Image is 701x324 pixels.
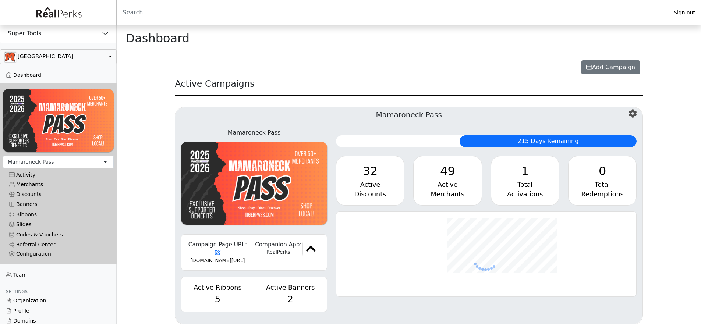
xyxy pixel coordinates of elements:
[574,189,630,199] div: Redemptions
[3,189,114,199] a: Discounts
[3,179,114,189] a: Merchants
[0,24,116,43] button: Super Tools
[342,189,398,199] div: Discounts
[413,156,482,206] a: 49 Active Merchants
[254,241,303,249] div: Companion App:
[568,156,637,206] a: 0 Total Redemptions
[419,162,475,180] div: 49
[259,283,322,306] a: Active Banners 2
[491,156,559,206] a: 1 Total Activations
[3,210,114,220] a: Ribbons
[419,180,475,189] div: Active
[3,240,114,250] a: Referral Center
[497,189,553,199] div: Activations
[259,283,322,292] div: Active Banners
[8,158,54,166] div: Mamaroneck Pass
[32,4,85,21] img: real_perks_logo-01.svg
[574,180,630,189] div: Total
[497,162,553,180] div: 1
[186,293,249,306] div: 5
[342,162,398,180] div: 32
[175,107,642,122] h5: Mamaroneck Pass
[460,135,637,147] div: 215 Days Remaining
[190,258,245,263] a: [DOMAIN_NAME][URL]
[186,283,249,292] div: Active Ribbons
[117,4,668,21] input: Search
[9,172,108,178] div: Activity
[181,128,327,137] div: Mamaroneck Pass
[9,251,108,257] div: Configuration
[6,289,28,294] span: Settings
[581,60,640,74] button: Add Campaign
[126,31,190,45] h1: Dashboard
[5,52,16,62] img: 0SBPtshqTvrgEtdEgrWk70gKnUHZpYRm94MZ5hDb.png
[181,142,327,225] img: UvwXJMpi3zTF1NL6z0MrguGCGojMqrs78ysOqfof.png
[175,77,643,96] div: Active Campaigns
[186,241,249,257] div: Campaign Page URL:
[497,180,553,189] div: Total
[668,8,701,18] a: Sign out
[342,180,398,189] div: Active
[3,89,114,152] img: UvwXJMpi3zTF1NL6z0MrguGCGojMqrs78ysOqfof.png
[3,220,114,229] a: Slides
[254,249,303,256] div: RealPerks
[336,156,404,206] a: 32 Active Discounts
[3,229,114,239] a: Codes & Vouchers
[3,199,114,209] a: Banners
[574,162,630,180] div: 0
[302,241,319,257] img: favicon.png
[419,189,475,199] div: Merchants
[186,283,249,306] a: Active Ribbons 5
[259,293,322,306] div: 2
